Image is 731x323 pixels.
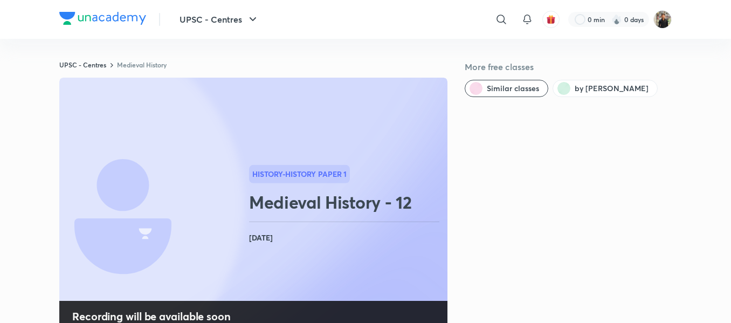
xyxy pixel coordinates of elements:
img: Yudhishthir [653,10,672,29]
button: Similar classes [465,80,548,97]
a: Company Logo [59,12,146,28]
span: Similar classes [487,83,539,94]
button: UPSC - Centres [173,9,266,30]
button: avatar [542,11,560,28]
button: by K Kirthika [553,80,658,97]
span: by K Kirthika [575,83,649,94]
h4: [DATE] [249,231,443,245]
a: UPSC - Centres [59,60,106,69]
img: streak [611,14,622,25]
h5: More free classes [465,60,672,73]
h2: Medieval History - 12 [249,191,443,213]
img: avatar [546,15,556,24]
img: Company Logo [59,12,146,25]
a: Medieval History [117,60,167,69]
